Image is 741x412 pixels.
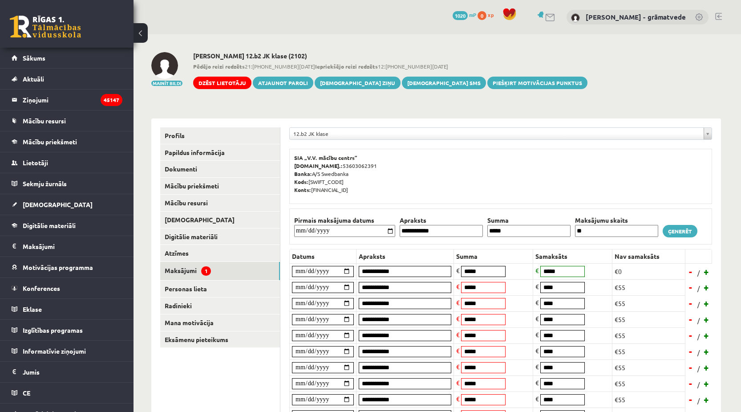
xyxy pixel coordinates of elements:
[487,77,587,89] a: Piešķirt motivācijas punktus
[612,263,685,279] td: €0
[12,320,122,340] a: Izglītības programas
[356,249,454,263] th: Apraksts
[535,395,539,403] span: €
[23,236,122,257] legend: Maksājumi
[686,345,695,358] a: -
[702,265,711,278] a: +
[663,225,697,237] a: Ģenerēt
[12,236,122,257] a: Maksājumi
[160,178,280,194] a: Mācību priekšmeti
[612,249,685,263] th: Nav samaksāts
[23,54,45,62] span: Sākums
[12,110,122,131] a: Mācību resursi
[294,170,312,177] b: Banka:
[456,395,460,403] span: €
[535,379,539,387] span: €
[686,361,695,374] a: -
[533,249,612,263] th: Samaksāts
[23,117,66,125] span: Mācību resursi
[294,186,311,193] b: Konts:
[535,347,539,355] span: €
[612,375,685,392] td: €55
[478,11,498,18] a: 0 xp
[160,314,280,331] a: Mana motivācija
[535,314,539,322] span: €
[12,299,122,319] a: Eklase
[23,326,83,334] span: Izglītības programas
[193,63,245,70] b: Pēdējo reizi redzēts
[23,159,48,167] span: Lietotāji
[12,383,122,403] a: CE
[294,162,343,169] b: [DOMAIN_NAME].:
[101,94,122,106] i: 45147
[23,368,40,376] span: Jumis
[535,298,539,306] span: €
[10,16,81,38] a: Rīgas 1. Tālmācības vidusskola
[253,77,313,89] a: Atjaunot paroli
[12,278,122,298] a: Konferences
[456,363,460,371] span: €
[456,330,460,339] span: €
[702,281,711,294] a: +
[294,178,308,185] b: Kods:
[612,327,685,343] td: €55
[696,396,701,405] span: /
[456,266,460,274] span: €
[696,300,701,309] span: /
[612,359,685,375] td: €55
[702,297,711,310] a: +
[23,347,86,355] span: Informatīvie ziņojumi
[294,154,707,194] p: 53603062391 A/S Swedbanka [SWIFT_CODE] [FINANCIAL_ID]
[12,257,122,277] a: Motivācijas programma
[702,393,711,406] a: +
[612,295,685,311] td: €55
[485,216,573,225] th: Summa
[696,268,701,277] span: /
[23,75,44,83] span: Aktuāli
[12,69,122,89] a: Aktuāli
[23,179,67,188] span: Sekmju žurnāls
[160,161,280,177] a: Dokumenti
[453,11,468,20] span: 1020
[12,90,122,110] a: Ziņojumi45147
[290,249,356,263] th: Datums
[535,282,539,290] span: €
[612,279,685,295] td: €55
[454,249,533,263] th: Summa
[573,216,660,225] th: Maksājumu skaits
[696,332,701,341] span: /
[160,144,280,161] a: Papildus informācija
[397,216,485,225] th: Apraksts
[160,195,280,211] a: Mācību resursi
[702,345,711,358] a: +
[292,216,397,225] th: Pirmais maksājuma datums
[160,298,280,314] a: Radinieki
[571,13,580,22] img: Antra Sondore - grāmatvede
[160,245,280,261] a: Atzīmes
[12,194,122,215] a: [DEMOGRAPHIC_DATA]
[315,77,401,89] a: [DEMOGRAPHIC_DATA] ziņu
[12,341,122,361] a: Informatīvie ziņojumi
[456,379,460,387] span: €
[686,329,695,342] a: -
[193,62,587,70] span: 21:[PHONE_NUMBER][DATE] 12:[PHONE_NUMBER][DATE]
[293,128,700,139] span: 12.b2 JK klase
[294,154,358,161] b: SIA „V.V. mācību centrs”
[612,311,685,327] td: €55
[23,263,93,271] span: Motivācijas programma
[469,11,476,18] span: mP
[702,361,711,374] a: +
[686,313,695,326] a: -
[478,11,486,20] span: 0
[201,266,211,276] span: 1
[12,215,122,236] a: Digitālie materiāli
[23,221,76,229] span: Digitālie materiāli
[535,363,539,371] span: €
[488,11,494,18] span: xp
[686,265,695,278] a: -
[696,364,701,373] span: /
[12,362,122,382] a: Jumis
[612,392,685,408] td: €55
[686,377,695,390] a: -
[696,380,701,389] span: /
